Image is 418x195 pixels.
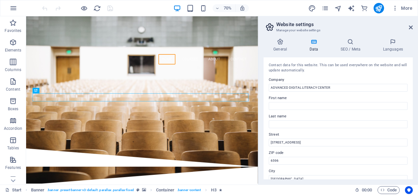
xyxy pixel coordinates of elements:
label: Street [269,131,408,139]
h4: Data [299,38,330,52]
button: commerce [361,4,368,12]
span: Click to select. Double-click to edit [31,186,45,194]
i: Element contains an animation [219,188,222,192]
span: Code [380,186,397,194]
span: . banner .preset-banner-v3-default .parallax .parallax-fixed [47,186,134,194]
p: Tables [7,145,19,151]
h4: SEO / Meta [330,38,373,52]
button: publish [374,3,384,13]
button: navigator [334,4,342,12]
p: Favorites [5,28,21,33]
label: Company [269,76,408,84]
button: design [308,4,316,12]
span: More [392,5,412,11]
button: text_generator [347,4,355,12]
span: : [366,187,367,192]
span: 00 00 [362,186,372,194]
button: reload [93,4,101,12]
p: Boxes [8,106,19,112]
button: More [389,3,415,13]
i: Reload page [93,5,101,12]
a: Click to cancel selection. Double-click to open Pages [5,186,22,194]
span: Click to select. Double-click to edit [211,186,216,194]
i: Commerce [361,5,368,12]
p: Columns [5,67,21,72]
i: Pages (Ctrl+Alt+S) [321,5,329,12]
label: ZIP code [269,149,408,157]
h6: Session time [355,186,372,194]
i: Navigator [334,5,342,12]
h4: General [264,38,299,52]
h3: Manage your website settings [276,27,400,33]
button: pages [321,4,329,12]
h4: Languages [373,38,413,52]
p: Content [6,87,20,92]
p: Features [5,165,21,170]
span: Click to select. Double-click to edit [156,186,174,194]
i: This element is a customizable preset [137,188,139,192]
i: Publish [375,5,382,12]
i: On resize automatically adjust zoom level to fit chosen device. [239,5,245,11]
h2: Website settings [276,22,413,27]
i: Design (Ctrl+Alt+Y) [308,5,316,12]
span: . banner-content [177,186,201,194]
button: Code [378,186,400,194]
button: Click here to leave preview mode and continue editing [80,4,88,12]
label: First name [269,94,408,102]
label: Last name [269,112,408,120]
p: Accordion [4,126,22,131]
i: AI Writer [347,5,355,12]
p: Elements [5,48,22,53]
button: Usercentrics [405,186,413,194]
label: City [269,167,408,175]
nav: breadcrumb [31,186,222,194]
i: This element contains a background [142,188,146,192]
h6: 70% [222,4,233,12]
div: Contact data for this website. This can be used everywhere on the website and will update automat... [269,63,408,73]
button: 70% [213,4,236,12]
